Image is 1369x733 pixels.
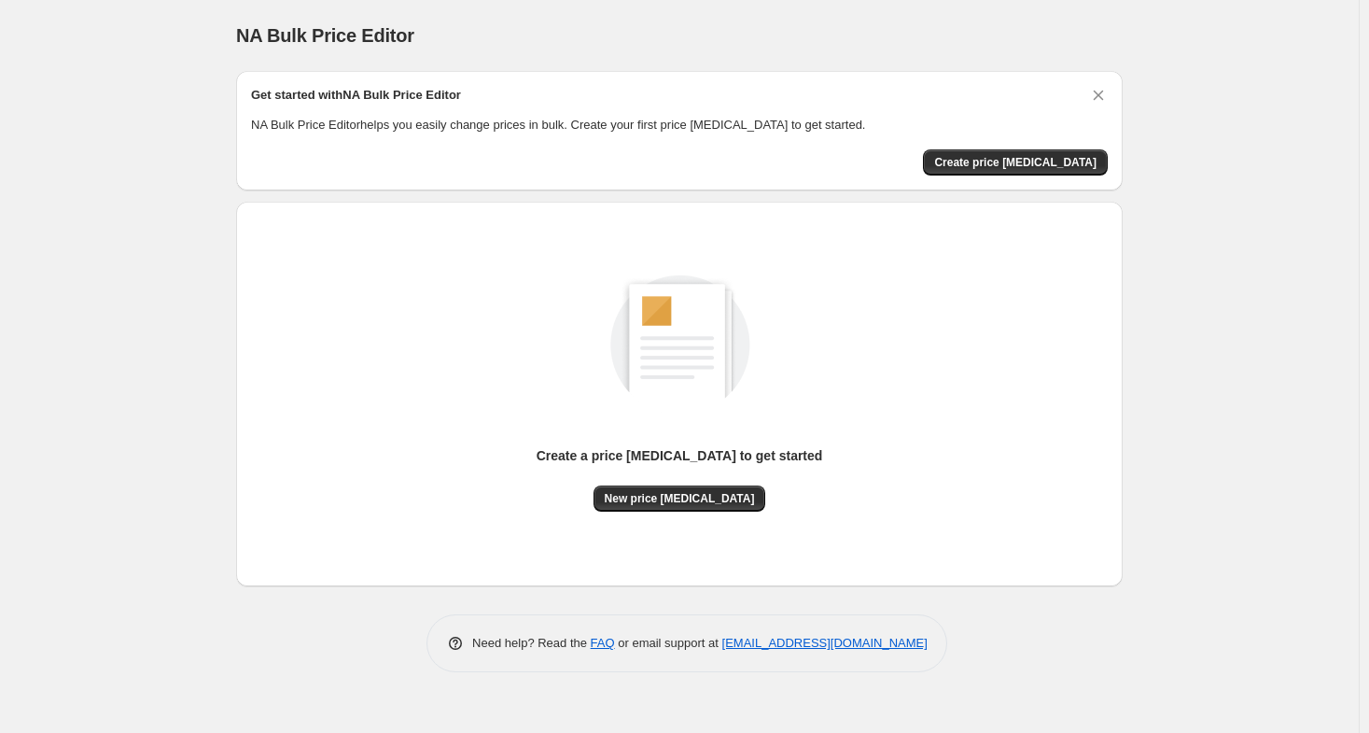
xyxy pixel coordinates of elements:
button: New price [MEDICAL_DATA] [594,486,766,512]
a: FAQ [591,636,615,650]
p: Create a price [MEDICAL_DATA] to get started [537,446,823,465]
button: Dismiss card [1089,86,1108,105]
h2: Get started with NA Bulk Price Editor [251,86,461,105]
span: NA Bulk Price Editor [236,25,414,46]
span: or email support at [615,636,722,650]
span: Need help? Read the [472,636,591,650]
span: New price [MEDICAL_DATA] [605,491,755,506]
button: Create price change job [923,149,1108,176]
span: Create price [MEDICAL_DATA] [934,155,1097,170]
p: NA Bulk Price Editor helps you easily change prices in bulk. Create your first price [MEDICAL_DAT... [251,116,1108,134]
a: [EMAIL_ADDRESS][DOMAIN_NAME] [722,636,928,650]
